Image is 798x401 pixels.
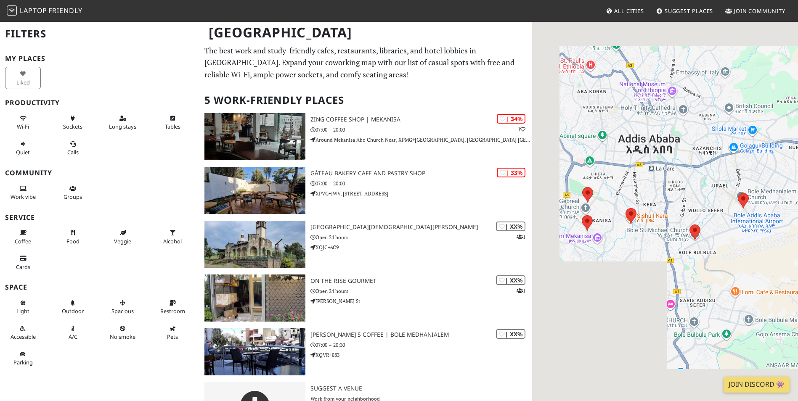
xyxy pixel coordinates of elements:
span: Smoke free [110,333,135,340]
span: Work-friendly tables [165,123,180,130]
h1: [GEOGRAPHIC_DATA] [202,21,530,44]
p: 07:00 – 20:30 [310,341,532,349]
span: Coffee [15,237,31,245]
button: Light [5,296,41,318]
h3: [PERSON_NAME]'s Coffee | Bole Medhanialem [310,331,532,338]
p: 1 [517,233,525,241]
button: Accessible [5,322,41,344]
h2: 5 Work-Friendly Places [204,87,527,113]
button: Alcohol [155,226,191,248]
p: XQJC+6C9 [310,243,532,251]
div: | XX% [496,222,525,231]
span: Food [66,237,80,245]
span: Credit cards [16,263,30,271]
a: Bole St. Michael Church | XX% 1 [GEOGRAPHIC_DATA][DEMOGRAPHIC_DATA][PERSON_NAME] Open 24 hours XQ... [199,221,532,268]
button: Coffee [5,226,41,248]
img: On the Rise Gourmet [204,274,305,322]
div: | 34% [497,114,525,124]
h3: Gâteau Bakery Cafe and Pastry Shop [310,170,532,177]
p: 1 [518,125,525,133]
span: Join Community [734,7,785,15]
span: Natural light [16,307,29,315]
button: Outdoor [55,296,91,318]
button: Quiet [5,137,41,159]
a: On the Rise Gourmet | XX% 1 On the Rise Gourmet Open 24 hours [PERSON_NAME] St [199,274,532,322]
span: Spacious [111,307,134,315]
p: 1 [517,287,525,295]
a: All Cities [602,3,647,18]
span: Group tables [64,193,82,200]
img: LaptopFriendly [7,5,17,16]
button: Pets [155,322,191,344]
button: Food [55,226,91,248]
span: Restroom [160,307,185,315]
button: Parking [5,347,41,369]
span: Power sockets [63,123,82,130]
span: Accessible [11,333,36,340]
span: Long stays [109,123,136,130]
h2: Filters [5,21,194,47]
h3: [GEOGRAPHIC_DATA][DEMOGRAPHIC_DATA][PERSON_NAME] [310,224,532,231]
button: Cards [5,251,41,274]
span: All Cities [614,7,644,15]
button: Spacious [105,296,141,318]
h3: Productivity [5,99,194,107]
p: The best work and study-friendly cafes, restaurants, libraries, and hotel lobbies in [GEOGRAPHIC_... [204,45,527,81]
span: Friendly [48,6,82,15]
span: Outdoor area [62,307,84,315]
button: Restroom [155,296,191,318]
p: [PERSON_NAME] St [310,297,532,305]
button: Work vibe [5,182,41,204]
a: Suggest Places [653,3,717,18]
h3: Zing Coffee Shop | Mekanisa [310,116,532,123]
button: Veggie [105,226,141,248]
button: Sockets [55,111,91,134]
div: | 33% [497,168,525,177]
span: Suggest Places [665,7,713,15]
img: Kaldi's Coffee | Bole Medhanialem [204,328,305,375]
p: Around Mekanisa Abo Church Near, XPMG+[GEOGRAPHIC_DATA], [GEOGRAPHIC_DATA] [GEOGRAPHIC_DATA] [310,136,532,144]
h3: Suggest a Venue [310,385,532,392]
button: A/C [55,322,91,344]
div: | XX% [496,329,525,339]
h3: My Places [5,55,194,63]
span: Stable Wi-Fi [17,123,29,130]
span: People working [11,193,36,200]
a: Kaldi's Coffee | Bole Medhanialem | XX% [PERSON_NAME]'s Coffee | Bole Medhanialem 07:00 – 20:30 X... [199,328,532,375]
button: Tables [155,111,191,134]
p: XPVG+JWV, [STREET_ADDRESS] [310,190,532,198]
button: Long stays [105,111,141,134]
span: Alcohol [163,237,182,245]
a: LaptopFriendly LaptopFriendly [7,4,82,18]
a: Join Discord 👾 [724,377,790,393]
img: Gâteau Bakery Cafe and Pastry Shop [204,167,305,214]
p: 07:00 – 20:00 [310,126,532,134]
span: Laptop [20,6,47,15]
span: Parking [13,359,33,366]
h3: Community [5,169,194,177]
p: XQVR+883 [310,351,532,359]
div: | XX% [496,275,525,285]
span: Veggie [114,237,131,245]
p: 07:00 – 20:00 [310,179,532,187]
h3: Space [5,283,194,291]
a: Gâteau Bakery Cafe and Pastry Shop | 33% Gâteau Bakery Cafe and Pastry Shop 07:00 – 20:00 XPVG+JW... [199,167,532,214]
span: Air conditioned [69,333,77,340]
span: Pet friendly [167,333,178,340]
button: Groups [55,182,91,204]
img: Zing Coffee Shop | Mekanisa [204,113,305,160]
img: Bole St. Michael Church [204,221,305,268]
h3: On the Rise Gourmet [310,277,532,285]
button: Calls [55,137,91,159]
a: Join Community [722,3,789,18]
a: Zing Coffee Shop | Mekanisa | 34% 1 Zing Coffee Shop | Mekanisa 07:00 – 20:00 Around Mekanisa Abo... [199,113,532,160]
span: Quiet [16,148,30,156]
h3: Service [5,214,194,222]
button: Wi-Fi [5,111,41,134]
p: Open 24 hours [310,287,532,295]
button: No smoke [105,322,141,344]
p: Open 24 hours [310,233,532,241]
span: Video/audio calls [67,148,79,156]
